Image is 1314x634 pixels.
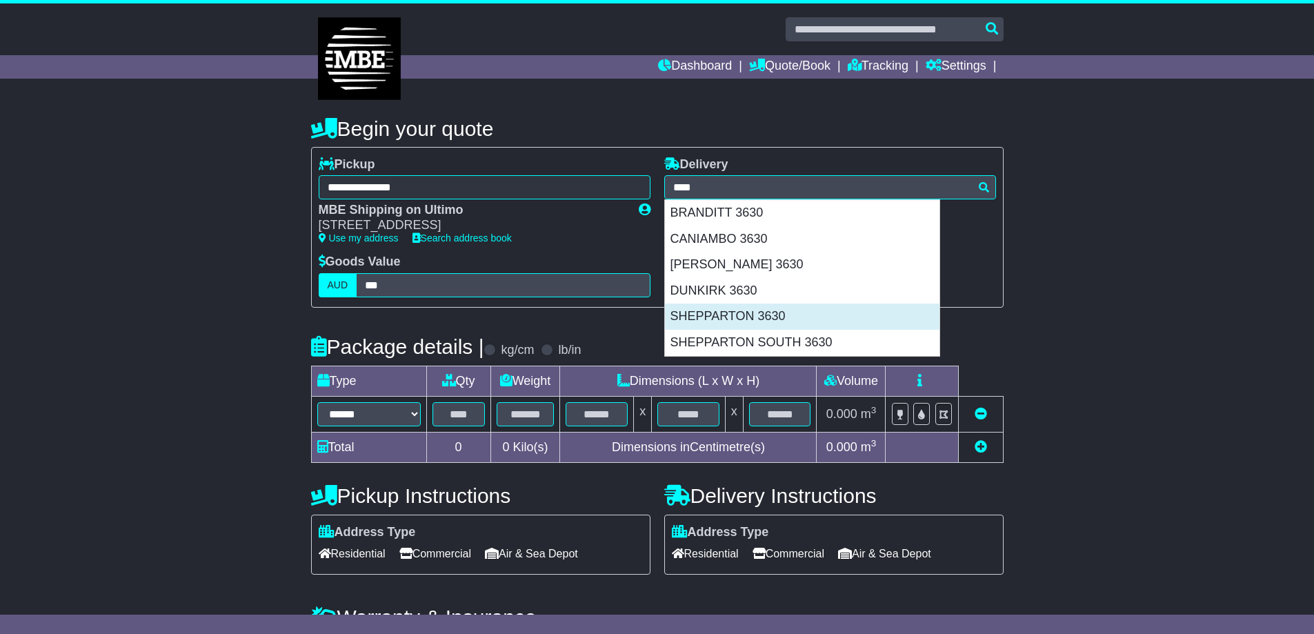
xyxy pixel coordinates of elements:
label: lb/in [558,343,581,358]
label: Address Type [319,525,416,540]
a: Dashboard [658,55,732,79]
label: Pickup [319,157,375,172]
label: kg/cm [501,343,534,358]
a: Search address book [412,232,512,244]
span: Commercial [753,543,824,564]
h4: Warranty & Insurance [311,606,1004,628]
sup: 3 [871,438,877,448]
a: Add new item [975,440,987,454]
a: Tracking [848,55,908,79]
div: SHEPPARTON SOUTH 3630 [665,330,939,356]
span: m [861,440,877,454]
label: Goods Value [319,255,401,270]
h4: Pickup Instructions [311,484,650,507]
div: SHEPPARTON 3630 [665,304,939,330]
span: Air & Sea Depot [485,543,578,564]
td: Dimensions in Centimetre(s) [560,432,817,462]
td: Dimensions (L x W x H) [560,366,817,396]
div: MBE Shipping on Ultimo [319,203,625,218]
typeahead: Please provide city [664,175,996,199]
div: CANIAMBO 3630 [665,226,939,252]
td: Volume [817,366,886,396]
h4: Delivery Instructions [664,484,1004,507]
a: Use my address [319,232,399,244]
td: Qty [426,366,490,396]
h4: Begin your quote [311,117,1004,140]
td: Total [311,432,426,462]
span: 0.000 [826,440,857,454]
span: Residential [319,543,386,564]
div: BRANDITT 3630 [665,200,939,226]
span: 0.000 [826,407,857,421]
h4: Package details | [311,335,484,358]
td: Kilo(s) [490,432,560,462]
td: 0 [426,432,490,462]
td: Weight [490,366,560,396]
label: AUD [319,273,357,297]
td: x [725,396,743,432]
label: Address Type [672,525,769,540]
a: Quote/Book [749,55,830,79]
div: DUNKIRK 3630 [665,278,939,304]
label: Delivery [664,157,728,172]
a: Settings [926,55,986,79]
span: m [861,407,877,421]
span: Air & Sea Depot [838,543,931,564]
span: Commercial [399,543,471,564]
td: x [634,396,652,432]
sup: 3 [871,405,877,415]
td: Type [311,366,426,396]
div: [STREET_ADDRESS] [319,218,625,233]
span: 0 [502,440,509,454]
a: Remove this item [975,407,987,421]
span: Residential [672,543,739,564]
div: [PERSON_NAME] 3630 [665,252,939,278]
